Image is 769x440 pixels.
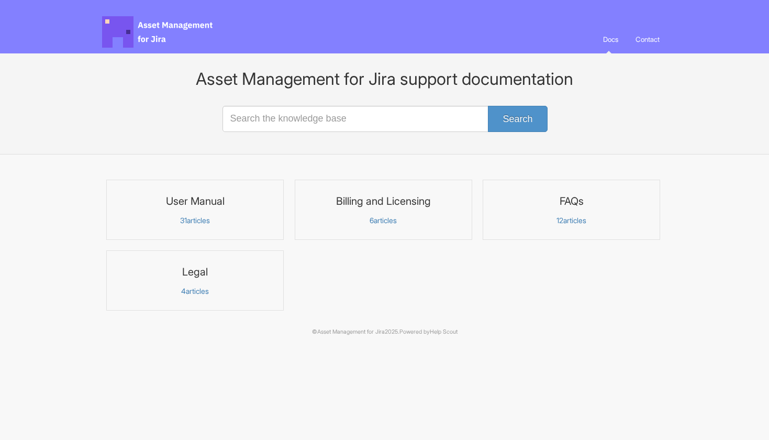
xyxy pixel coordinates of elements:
[106,180,284,240] a: User Manual 31articles
[503,114,532,124] span: Search
[628,25,667,53] a: Contact
[222,106,547,132] input: Search the knowledge base
[430,328,458,335] a: Help Scout
[102,327,667,337] p: © 2025.
[113,287,277,296] p: articles
[317,328,385,335] a: Asset Management for Jira
[595,25,626,53] a: Docs
[113,194,277,208] h3: User Manual
[556,216,563,225] span: 12
[399,328,458,335] span: Powered by
[302,194,465,208] h3: Billing and Licensing
[102,16,214,48] span: Asset Management for Jira Docs
[113,265,277,279] h3: Legal
[370,216,374,225] span: 6
[489,194,653,208] h3: FAQs
[106,250,284,311] a: Legal 4articles
[483,180,660,240] a: FAQs 12articles
[181,287,186,295] span: 4
[113,216,277,225] p: articles
[295,180,472,240] a: Billing and Licensing 6articles
[180,216,187,225] span: 31
[488,106,547,132] button: Search
[489,216,653,225] p: articles
[302,216,465,225] p: articles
